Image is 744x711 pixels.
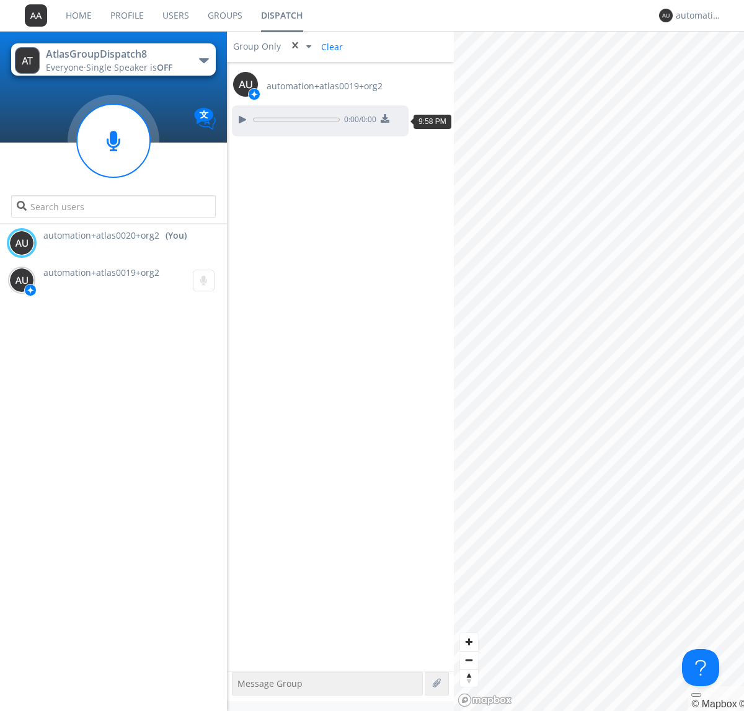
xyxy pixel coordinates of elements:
[157,61,172,73] span: OFF
[86,61,172,73] span: Single Speaker is
[691,693,701,697] button: Toggle attribution
[460,633,478,651] button: Zoom in
[460,669,478,687] button: Reset bearing to north
[460,669,478,687] span: Reset bearing to north
[233,40,283,53] div: Group Only
[43,267,159,278] span: automation+atlas0019+org2
[15,47,40,74] img: 373638.png
[233,72,258,97] img: 373638.png
[659,9,673,22] img: 373638.png
[458,693,512,707] a: Mapbox logo
[340,114,376,128] span: 0:00 / 0:00
[691,699,737,709] a: Mapbox
[418,117,446,126] span: 9:58 PM
[46,61,185,74] div: Everyone ·
[381,114,389,123] img: download media button
[9,268,34,293] img: 373638.png
[460,651,478,669] button: Zoom out
[43,229,159,242] span: automation+atlas0020+org2
[460,651,478,669] span: Zoom out
[25,4,47,27] img: 373638.png
[11,43,215,76] button: AtlasGroupDispatch8Everyone·Single Speaker isOFF
[9,231,34,255] img: 373638.png
[194,108,216,130] img: Translation enabled
[166,229,187,242] div: (You)
[267,80,383,92] span: automation+atlas0019+org2
[46,47,185,61] div: AtlasGroupDispatch8
[306,45,311,48] img: caret-down-sm.svg
[314,37,348,56] span: Clear
[676,9,722,22] div: automation+atlas0020+org2
[11,195,215,218] input: Search users
[682,649,719,686] iframe: Toggle Customer Support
